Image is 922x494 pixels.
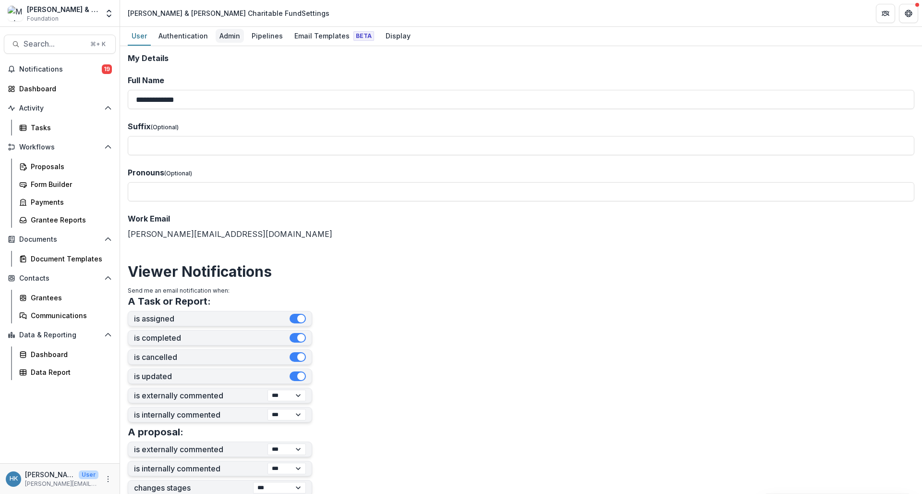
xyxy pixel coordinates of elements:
label: is updated [134,372,290,381]
span: Send me an email notification when: [128,287,230,294]
div: [PERSON_NAME] & [PERSON_NAME] Charitable Fund [27,4,98,14]
label: is assigned [134,314,290,323]
label: is externally commented [134,445,267,454]
label: is internally commented [134,464,267,473]
button: Search... [4,35,116,54]
a: Communications [15,308,116,323]
span: Activity [19,104,100,112]
span: (Optional) [151,123,179,131]
a: Proposals [15,159,116,174]
span: Pronouns [128,168,164,177]
a: Display [382,27,414,46]
h3: A proposal: [128,426,183,438]
img: Michael & Dana Springer Charitable Fund [8,6,23,21]
div: Data Report [31,367,108,377]
a: Grantee Reports [15,212,116,228]
div: Document Templates [31,254,108,264]
a: Dashboard [15,346,116,362]
h2: My Details [128,54,914,63]
div: Hannah Kaplan [10,476,18,482]
span: Data & Reporting [19,331,100,339]
button: More [102,473,114,485]
label: is internally commented [134,410,267,420]
div: Dashboard [31,349,108,359]
div: [PERSON_NAME] & [PERSON_NAME] Charitable Fund Settings [128,8,329,18]
div: Payments [31,197,108,207]
div: [PERSON_NAME][EMAIL_ADDRESS][DOMAIN_NAME] [128,213,914,240]
span: Full Name [128,75,164,85]
div: Grantees [31,293,108,303]
span: (Optional) [164,170,192,177]
h2: Viewer Notifications [128,263,914,280]
a: User [128,27,151,46]
a: Admin [216,27,244,46]
span: Documents [19,235,100,244]
div: Display [382,29,414,43]
p: [PERSON_NAME][EMAIL_ADDRESS][DOMAIN_NAME] [25,480,98,488]
label: is cancelled [134,353,290,362]
a: Document Templates [15,251,116,267]
p: User [79,470,98,479]
button: Partners [876,4,895,23]
span: Work Email [128,214,170,223]
button: Open Data & Reporting [4,327,116,343]
button: Get Help [899,4,918,23]
span: Foundation [27,14,59,23]
div: Admin [216,29,244,43]
span: Suffix [128,122,151,131]
span: 19 [102,64,112,74]
span: Notifications [19,65,102,74]
a: Payments [15,194,116,210]
div: Communications [31,310,108,321]
button: Open entity switcher [102,4,116,23]
a: Authentication [155,27,212,46]
h3: A Task or Report: [128,296,211,307]
div: Tasks [31,123,108,133]
div: Dashboard [19,84,108,94]
a: Grantees [15,290,116,306]
a: Email Templates Beta [291,27,378,46]
div: Form Builder [31,179,108,189]
a: Pipelines [248,27,287,46]
button: Open Documents [4,232,116,247]
label: changes stages [134,483,253,493]
a: Dashboard [4,81,116,97]
a: Tasks [15,120,116,136]
span: Search... [24,39,85,49]
button: Open Workflows [4,139,116,155]
div: Grantee Reports [31,215,108,225]
label: is externally commented [134,391,267,400]
div: Authentication [155,29,212,43]
div: Pipelines [248,29,287,43]
div: ⌘ + K [88,39,108,49]
span: Beta [353,31,374,41]
button: Notifications19 [4,62,116,77]
button: Open Activity [4,100,116,116]
div: Email Templates [291,29,378,43]
p: [PERSON_NAME] [25,469,75,480]
a: Data Report [15,364,116,380]
label: is completed [134,333,290,343]
div: User [128,29,151,43]
nav: breadcrumb [124,6,333,20]
span: Contacts [19,274,100,283]
span: Workflows [19,143,100,151]
div: Proposals [31,161,108,172]
button: Open Contacts [4,271,116,286]
a: Form Builder [15,176,116,192]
